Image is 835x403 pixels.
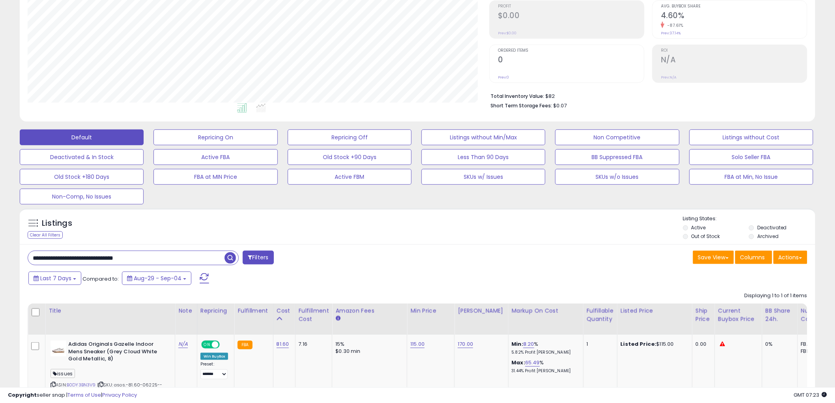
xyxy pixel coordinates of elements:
button: Active FBM [288,169,412,185]
div: Fulfillment Cost [299,307,329,323]
span: | SKU: asos.-81.60-06225--GCGM8-154.97-RB [51,382,162,394]
div: Repricing [200,307,231,315]
div: Min Price [410,307,451,315]
a: B0DY3BN3V9 [67,382,96,388]
span: Avg. Buybox Share [661,4,807,9]
button: Non Competitive [555,129,679,145]
span: OFF [219,341,231,348]
h5: Listings [42,218,72,229]
button: SKUs w/o Issues [555,169,679,185]
span: $0.07 [553,102,567,109]
div: $115.00 [621,341,686,348]
small: Prev: 37.14% [661,31,681,36]
th: The percentage added to the cost of goods (COGS) that forms the calculator for Min & Max prices. [508,304,583,335]
a: 81.60 [277,340,289,348]
div: 1 [587,341,611,348]
button: Solo Seller FBA [689,149,813,165]
span: Ordered Items [498,49,644,53]
button: Repricing Off [288,129,412,145]
p: Listing States: [683,215,815,223]
a: 8.20 [523,340,534,348]
small: Prev: $0.00 [498,31,517,36]
strong: Copyright [8,391,37,399]
b: Listed Price: [621,340,657,348]
button: Less Than 90 Days [421,149,545,165]
button: Old Stock +180 Days [20,169,144,185]
a: 115.00 [410,340,425,348]
div: Markup on Cost [512,307,580,315]
p: 31.44% Profit [PERSON_NAME] [512,368,577,374]
div: seller snap | | [8,392,137,399]
div: Preset: [200,362,228,379]
small: Prev: 0 [498,75,509,80]
label: Out of Stock [691,233,720,240]
span: Profit [498,4,644,9]
button: BB Suppressed FBA [555,149,679,165]
div: 0% [766,341,792,348]
div: [PERSON_NAME] [458,307,505,315]
div: Fulfillable Quantity [587,307,614,323]
label: Archived [757,233,779,240]
button: Default [20,129,144,145]
small: -87.61% [665,22,683,28]
a: 170.00 [458,340,473,348]
div: Num of Comp. [801,307,830,323]
div: FBA: 5 [801,341,827,348]
div: Amazon Fees [335,307,404,315]
b: Adidas Originals Gazelle Indoor Mens Sneaker (Grey Cloud White Gold Metallic, 8) [68,341,164,365]
a: 65.49 [525,359,540,367]
label: Active [691,224,706,231]
img: 31XD2vsqB7L._SL40_.jpg [51,341,66,356]
button: Columns [735,251,772,264]
div: FBM: 1 [801,348,827,355]
button: SKUs w/ Issues [421,169,545,185]
a: Privacy Policy [102,391,137,399]
span: ROI [661,49,807,53]
div: Note [178,307,194,315]
b: Short Term Storage Fees: [491,102,552,109]
h2: N/A [661,55,807,66]
button: Actions [773,251,807,264]
small: Prev: N/A [661,75,676,80]
small: FBA [238,341,252,349]
button: Save View [693,251,734,264]
li: $82 [491,91,801,100]
h2: 4.60% [661,11,807,22]
span: Compared to: [82,275,119,283]
small: Amazon Fees. [335,315,340,322]
div: BB Share 24h. [766,307,794,323]
label: Deactivated [757,224,787,231]
button: Deactivated & In Stock [20,149,144,165]
button: FBA at MIN Price [154,169,277,185]
div: 7.16 [299,341,326,348]
div: % [512,341,577,355]
button: Non-Comp, No Issues [20,189,144,204]
span: 2025-09-12 07:23 GMT [794,391,827,399]
a: N/A [178,340,188,348]
div: Fulfillment [238,307,270,315]
button: Active FBA [154,149,277,165]
h2: 0 [498,55,644,66]
button: FBA at Min, No Issue [689,169,813,185]
div: Cost [277,307,292,315]
div: 15% [335,341,401,348]
p: 5.82% Profit [PERSON_NAME] [512,350,577,355]
div: Win BuyBox [200,353,228,360]
div: $0.30 min [335,348,401,355]
button: Listings without Min/Max [421,129,545,145]
div: Listed Price [621,307,689,315]
a: Terms of Use [67,391,101,399]
div: Clear All Filters [28,231,63,239]
button: Old Stock +90 Days [288,149,412,165]
span: Last 7 Days [40,274,71,282]
div: Displaying 1 to 1 of 1 items [745,292,807,300]
button: Last 7 Days [28,272,81,285]
button: Aug-29 - Sep-04 [122,272,191,285]
button: Listings without Cost [689,129,813,145]
button: Repricing On [154,129,277,145]
span: Columns [740,253,765,261]
span: Aug-29 - Sep-04 [134,274,182,282]
span: ON [202,341,212,348]
div: Title [49,307,172,315]
div: % [512,359,577,374]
